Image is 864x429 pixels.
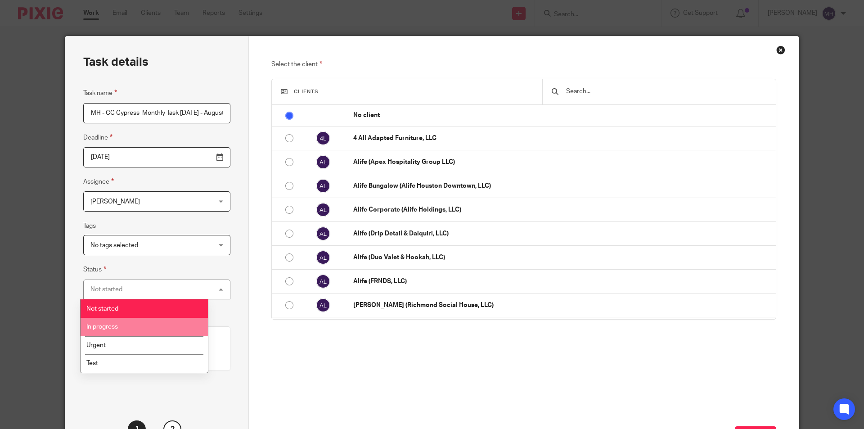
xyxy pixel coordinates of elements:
p: Alife (Drip Detail & Daiquiri, LLC) [353,229,771,238]
label: Status [83,264,106,275]
div: Not started [90,286,122,293]
label: Tags [83,221,96,230]
img: svg%3E [316,179,330,193]
span: Test [86,360,98,366]
img: svg%3E [316,274,330,289]
p: Select the client [271,59,777,70]
span: Clients [294,89,319,94]
span: No tags selected [90,242,138,248]
img: svg%3E [316,226,330,241]
img: svg%3E [316,203,330,217]
img: svg%3E [316,155,330,169]
div: Close this dialog window [776,45,785,54]
img: svg%3E [316,250,330,265]
span: In progress [86,324,118,330]
label: Task name [83,88,117,98]
p: No client [353,111,771,120]
p: [PERSON_NAME] (Richmond Social House, LLC) [353,301,771,310]
p: 4 All Adapted Furniture, LLC [353,134,771,143]
h2: Task details [83,54,148,70]
input: Task name [83,103,230,123]
p: Alife (Duo Valet & Hookah, LLC) [353,253,771,262]
p: Alife Corporate (Alife Holdings, LLC) [353,205,771,214]
span: Urgent [86,342,106,348]
label: Assignee [83,176,114,187]
img: svg%3E [316,131,330,145]
img: svg%3E [316,298,330,312]
span: [PERSON_NAME] [90,199,140,205]
p: Alife Bungalow (Alife Houston Downtown, LLC) [353,181,771,190]
input: Search... [565,86,767,96]
input: Use the arrow keys to pick a date [83,147,230,167]
span: Not started [86,306,118,312]
p: Alife (FRNDS, LLC) [353,277,771,286]
label: Deadline [83,132,112,143]
p: Alife (Apex Hospitality Group LLC) [353,158,771,167]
